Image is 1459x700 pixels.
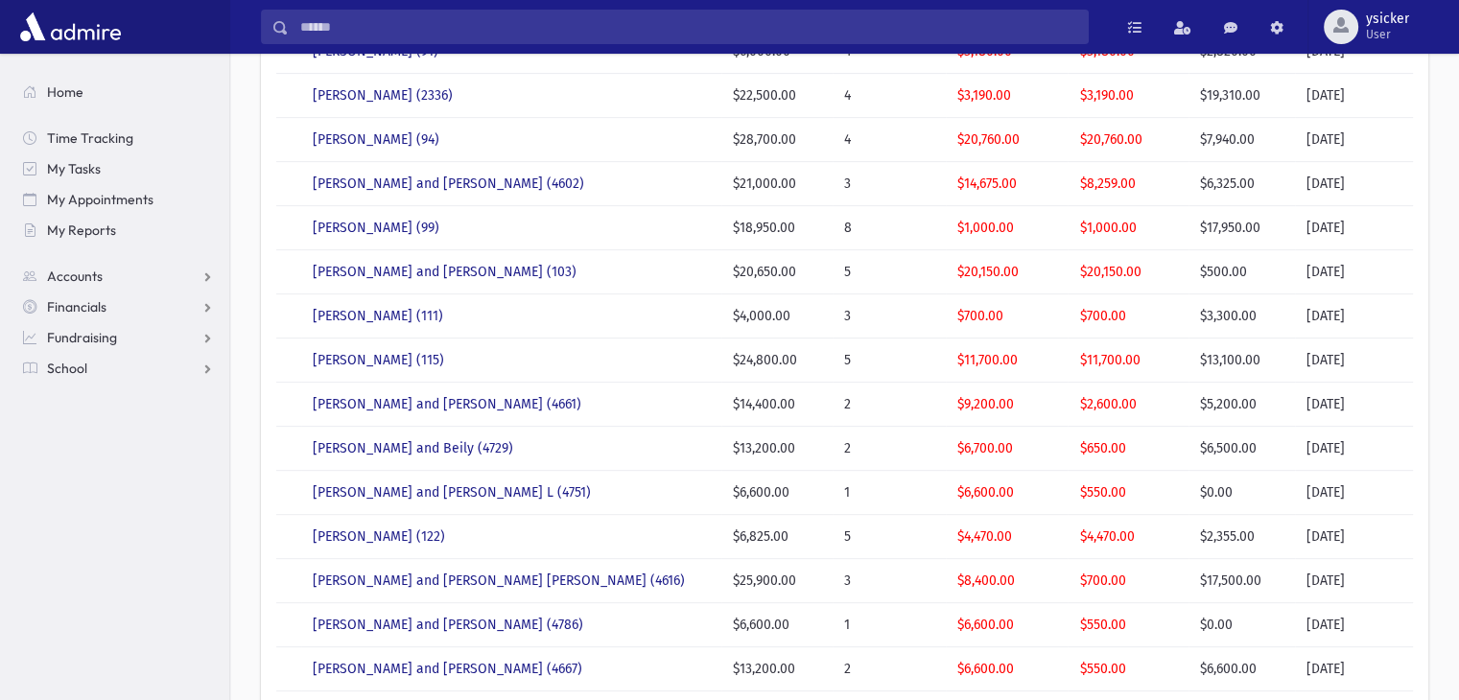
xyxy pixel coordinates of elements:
span: User [1366,27,1409,42]
span: Financials [47,298,106,315]
td: 3 [833,294,946,338]
span: My Appointments [47,191,153,208]
a: Financials [8,292,229,322]
td: $9,200.00 [946,383,1069,427]
td: $25,900.00 [721,559,833,603]
td: $2,600.00 [1068,383,1188,427]
td: $3,190.00 [1068,74,1188,118]
td: [DATE] [1295,206,1413,250]
td: $6,700.00 [946,427,1069,471]
a: [PERSON_NAME] and [PERSON_NAME] (4661) [313,396,581,412]
td: 2 [833,647,946,691]
td: $0.00 [1188,603,1295,647]
td: $7,940.00 [1188,118,1295,162]
td: $4,470.00 [1068,515,1188,559]
span: Fundraising [47,329,117,346]
td: $6,600.00 [721,471,833,515]
td: $13,200.00 [721,647,833,691]
td: $2,355.00 [1188,515,1295,559]
td: $28,700.00 [721,118,833,162]
span: My Reports [47,222,116,239]
span: Home [47,83,83,101]
td: [DATE] [1295,647,1413,691]
td: 4 [833,118,946,162]
a: [PERSON_NAME] (122) [313,528,445,545]
td: $21,000.00 [721,162,833,206]
td: [DATE] [1295,383,1413,427]
td: $700.00 [946,294,1069,338]
td: [DATE] [1295,294,1413,338]
td: [DATE] [1295,559,1413,603]
td: [DATE] [1295,515,1413,559]
a: [PERSON_NAME] and [PERSON_NAME] (4667) [313,661,582,677]
input: Search [289,10,1088,44]
td: $13,100.00 [1188,338,1295,383]
td: $19,310.00 [1188,74,1295,118]
td: $11,700.00 [946,338,1069,383]
td: [DATE] [1295,74,1413,118]
td: $700.00 [1068,559,1188,603]
a: [PERSON_NAME] (94) [313,131,439,148]
td: $550.00 [1068,647,1188,691]
a: Fundraising [8,322,229,353]
td: $20,150.00 [1068,250,1188,294]
td: $14,400.00 [721,383,833,427]
td: $17,500.00 [1188,559,1295,603]
a: My Reports [8,215,229,245]
a: [PERSON_NAME] and [PERSON_NAME] (4602) [313,175,584,192]
a: Time Tracking [8,123,229,153]
td: [DATE] [1295,338,1413,383]
td: [DATE] [1295,603,1413,647]
span: Time Tracking [47,129,133,147]
td: $17,950.00 [1188,206,1295,250]
td: [DATE] [1295,250,1413,294]
a: [PERSON_NAME] (99) [313,220,439,236]
td: [DATE] [1295,471,1413,515]
a: [PERSON_NAME] and Beily (4729) [313,440,513,456]
td: $6,600.00 [946,647,1069,691]
td: $4,470.00 [946,515,1069,559]
td: $6,600.00 [1188,647,1295,691]
span: Accounts [47,268,103,285]
td: $20,150.00 [946,250,1069,294]
td: $3,300.00 [1188,294,1295,338]
td: $550.00 [1068,471,1188,515]
td: 8 [833,206,946,250]
td: $6,600.00 [721,603,833,647]
td: $550.00 [1068,603,1188,647]
a: [PERSON_NAME] and [PERSON_NAME] (4786) [313,617,583,633]
td: [DATE] [1295,162,1413,206]
td: $18,950.00 [721,206,833,250]
td: $500.00 [1188,250,1295,294]
td: 3 [833,559,946,603]
a: My Tasks [8,153,229,184]
td: $4,000.00 [721,294,833,338]
td: $22,500.00 [721,74,833,118]
td: $6,325.00 [1188,162,1295,206]
td: $1,000.00 [1068,206,1188,250]
td: $20,760.00 [946,118,1069,162]
td: [DATE] [1295,118,1413,162]
span: My Tasks [47,160,101,177]
td: 5 [833,515,946,559]
td: $6,600.00 [946,471,1069,515]
a: Accounts [8,261,229,292]
td: $13,200.00 [721,427,833,471]
a: [PERSON_NAME] (115) [313,352,444,368]
td: [DATE] [1295,427,1413,471]
td: 5 [833,250,946,294]
a: School [8,353,229,384]
td: 2 [833,383,946,427]
td: $20,760.00 [1068,118,1188,162]
td: $8,259.00 [1068,162,1188,206]
a: [PERSON_NAME] (111) [313,308,443,324]
img: AdmirePro [15,8,126,46]
td: 2 [833,427,946,471]
td: $6,600.00 [946,603,1069,647]
td: $8,400.00 [946,559,1069,603]
span: ysicker [1366,12,1409,27]
td: 4 [833,74,946,118]
td: 3 [833,162,946,206]
td: $700.00 [1068,294,1188,338]
td: $24,800.00 [721,338,833,383]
